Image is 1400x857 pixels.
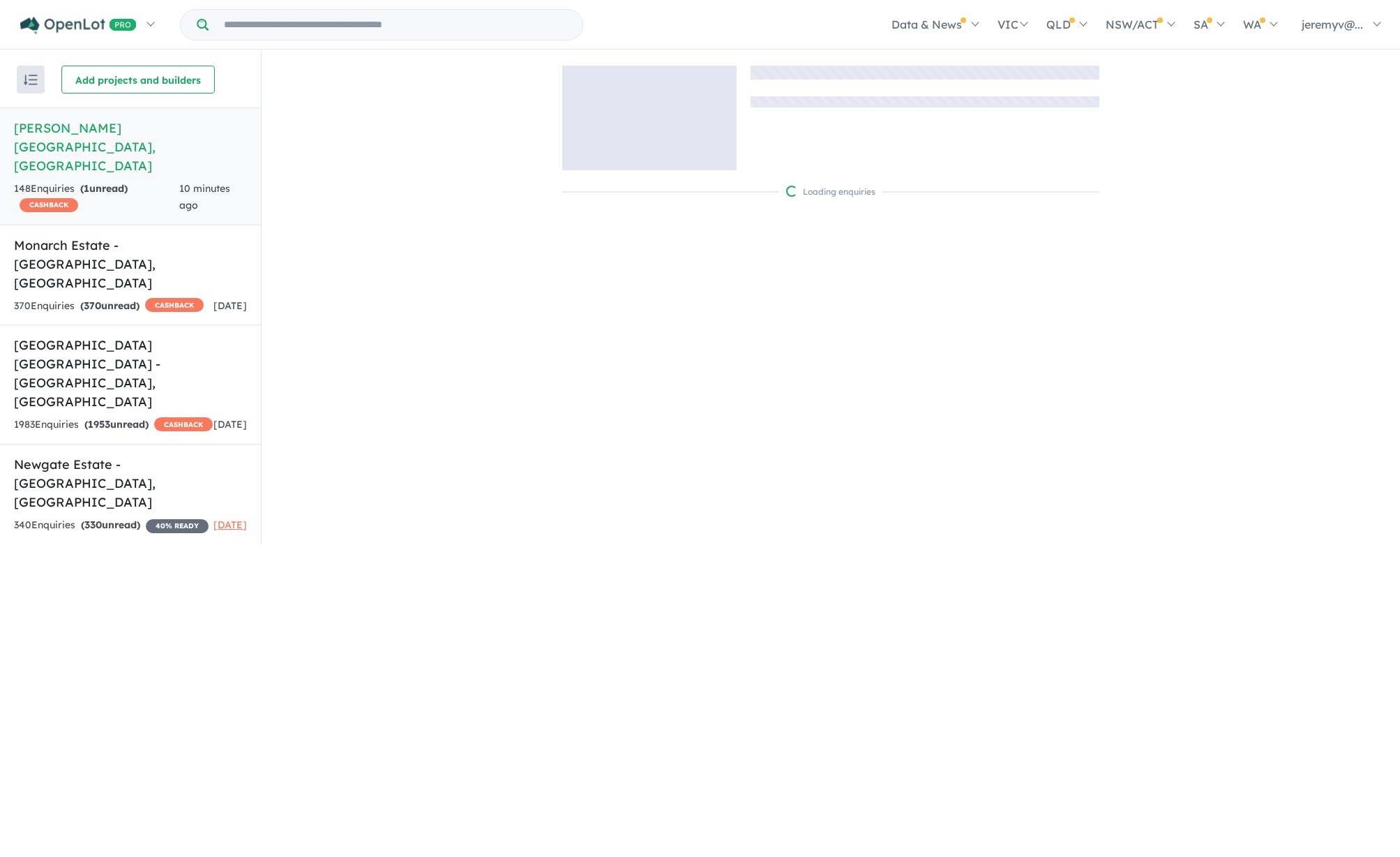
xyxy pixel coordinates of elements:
strong: ( unread) [80,182,128,195]
strong: ( unread) [84,418,149,431]
span: 40 % READY [146,519,209,533]
span: jeremyv@... [1302,17,1363,31]
h5: [GEOGRAPHIC_DATA] [GEOGRAPHIC_DATA] - [GEOGRAPHIC_DATA] , [GEOGRAPHIC_DATA] [14,336,247,411]
div: 370 Enquir ies [14,298,204,315]
strong: ( unread) [80,299,140,312]
span: 330 [84,519,102,531]
span: CASHBACK [145,298,204,312]
strong: ( unread) [81,519,140,531]
img: sort.svg [24,75,38,85]
span: CASHBACK [20,198,78,212]
h5: [PERSON_NAME][GEOGRAPHIC_DATA] , [GEOGRAPHIC_DATA] [14,119,247,175]
h5: Newgate Estate - [GEOGRAPHIC_DATA] , [GEOGRAPHIC_DATA] [14,455,247,512]
span: 10 minutes ago [179,182,230,211]
input: Try estate name, suburb, builder or developer [211,10,580,40]
div: 1983 Enquir ies [14,417,213,433]
span: 1953 [88,418,110,431]
span: [DATE] [213,418,247,431]
button: Add projects and builders [61,66,215,94]
div: Loading enquiries [786,185,875,199]
div: 340 Enquir ies [14,517,209,534]
span: [DATE] [213,299,247,312]
span: 1 [84,182,89,195]
div: 148 Enquir ies [14,181,179,214]
span: CASHBACK [154,417,213,431]
span: [DATE] [213,519,247,531]
h5: Monarch Estate - [GEOGRAPHIC_DATA] , [GEOGRAPHIC_DATA] [14,236,247,292]
span: 370 [84,299,101,312]
img: Openlot PRO Logo White [20,17,137,34]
